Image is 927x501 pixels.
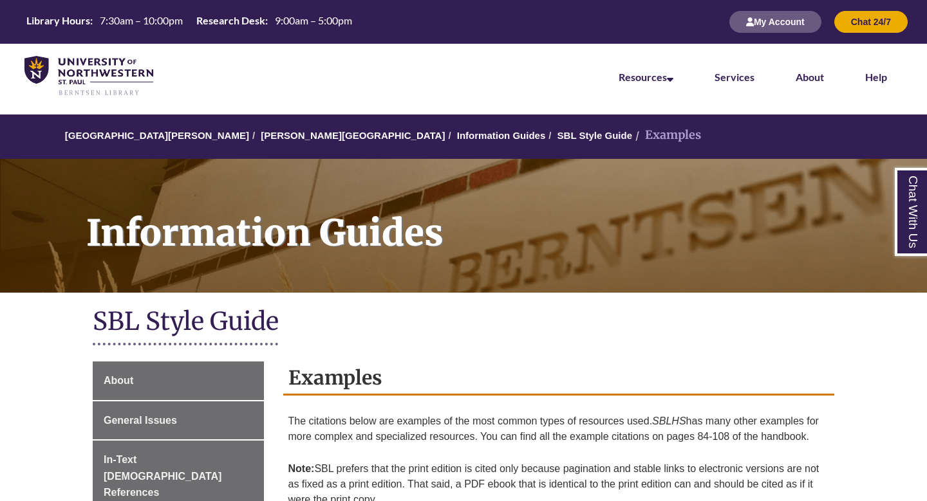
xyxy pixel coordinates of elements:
[729,16,821,27] a: My Account
[104,375,133,386] span: About
[72,159,927,276] h1: Information Guides
[275,14,352,26] span: 9:00am – 5:00pm
[632,126,701,145] li: Examples
[557,130,632,141] a: SBL Style Guide
[104,454,221,498] span: In-Text [DEMOGRAPHIC_DATA] References
[288,463,315,474] strong: Note:
[21,14,95,28] th: Library Hours:
[93,361,264,400] a: About
[24,56,153,96] img: UNWSP Library Logo
[100,14,183,26] span: 7:30am – 10:00pm
[619,71,673,83] a: Resources
[796,71,824,83] a: About
[283,361,835,396] h2: Examples
[93,305,834,340] h1: SBL Style Guide
[191,14,270,28] th: Research Desk:
[21,14,357,30] table: Hours Today
[729,11,821,33] button: My Account
[457,130,546,141] a: Information Guides
[865,71,887,83] a: Help
[715,71,754,83] a: Services
[261,130,445,141] a: [PERSON_NAME][GEOGRAPHIC_DATA]
[65,130,249,141] a: [GEOGRAPHIC_DATA][PERSON_NAME]
[288,408,830,450] p: The citations below are examples of the most common types of resources used. has many other examp...
[834,11,908,33] button: Chat 24/7
[93,401,264,440] a: General Issues
[104,415,177,426] span: General Issues
[21,14,357,31] a: Hours Today
[652,415,686,426] em: SBLHS
[834,16,908,27] a: Chat 24/7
